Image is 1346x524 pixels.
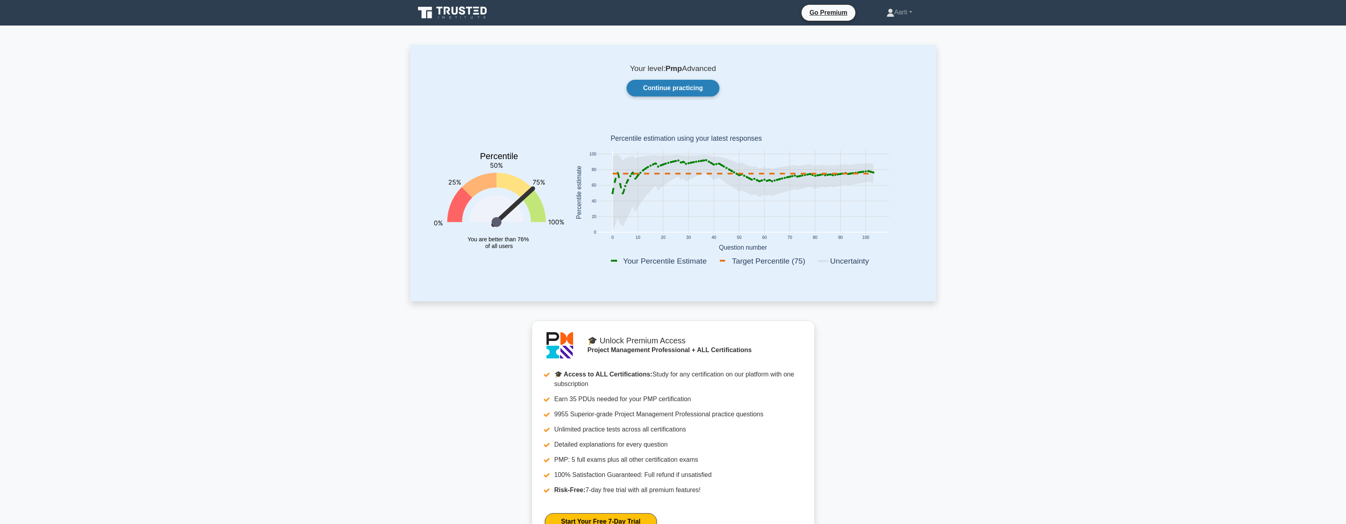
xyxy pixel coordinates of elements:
[591,183,596,188] text: 60
[591,168,596,172] text: 80
[591,199,596,203] text: 40
[805,8,852,18] a: Go Premium
[429,64,917,73] p: Your level: Advanced
[661,236,666,240] text: 20
[867,4,931,20] a: Aarti
[591,215,596,219] text: 20
[627,80,719,97] a: Continue practicing
[813,236,817,240] text: 80
[594,230,596,235] text: 0
[589,152,596,156] text: 100
[711,236,716,240] text: 40
[635,236,640,240] text: 10
[719,244,767,251] text: Question number
[468,236,529,242] tspan: You are better than 76%
[686,236,691,240] text: 30
[838,236,843,240] text: 90
[665,64,682,73] b: Pmp
[862,236,869,240] text: 100
[485,243,513,249] tspan: of all users
[787,236,792,240] text: 70
[762,236,767,240] text: 60
[611,236,613,240] text: 0
[480,152,518,162] text: Percentile
[575,166,582,219] text: Percentile estimate
[610,135,762,143] text: Percentile estimation using your latest responses
[737,236,741,240] text: 50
